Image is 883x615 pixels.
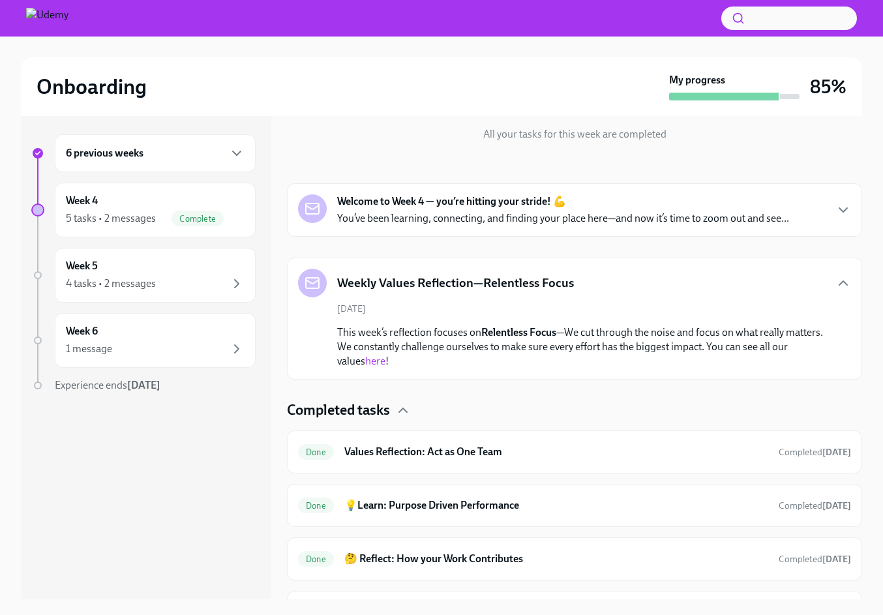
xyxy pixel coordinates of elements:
[822,447,851,458] strong: [DATE]
[779,500,851,512] span: August 5th, 2025 10:16
[298,442,851,462] a: DoneValues Reflection: Act as One TeamCompleted[DATE]
[298,554,334,564] span: Done
[66,324,98,338] h6: Week 6
[31,313,256,368] a: Week 61 message
[31,183,256,237] a: Week 45 tasks • 2 messagesComplete
[127,379,160,391] strong: [DATE]
[779,447,851,458] span: Completed
[66,277,156,291] div: 4 tasks • 2 messages
[810,75,846,98] h3: 85%
[344,552,768,566] h6: 🤔 Reflect: How your Work Contributes
[298,447,334,457] span: Done
[483,127,666,142] p: All your tasks for this week are completed
[337,275,574,292] h5: Weekly Values Reflection—Relentless Focus
[55,379,160,391] span: Experience ends
[298,501,334,511] span: Done
[66,146,143,160] h6: 6 previous weeks
[337,303,366,315] span: [DATE]
[344,445,768,459] h6: Values Reflection: Act as One Team
[66,259,98,273] h6: Week 5
[481,326,556,338] strong: Relentless Focus
[287,400,390,420] h4: Completed tasks
[365,355,385,367] a: here
[779,553,851,565] span: August 5th, 2025 10:19
[55,134,256,172] div: 6 previous weeks
[779,446,851,458] span: July 31st, 2025 12:51
[298,495,851,516] a: Done💡Learn: Purpose Driven PerformanceCompleted[DATE]
[337,325,830,368] p: This week’s reflection focuses on —We cut through the noise and focus on what really matters. We ...
[172,214,224,224] span: Complete
[66,194,98,208] h6: Week 4
[26,8,68,29] img: Udemy
[669,73,725,87] strong: My progress
[337,211,789,226] p: You’ve been learning, connecting, and finding your place here—and now it’s time to zoom out and s...
[31,248,256,303] a: Week 54 tasks • 2 messages
[344,498,768,513] h6: 💡Learn: Purpose Driven Performance
[779,554,851,565] span: Completed
[66,211,156,226] div: 5 tasks • 2 messages
[822,500,851,511] strong: [DATE]
[779,500,851,511] span: Completed
[37,74,147,100] h2: Onboarding
[66,342,112,356] div: 1 message
[822,554,851,565] strong: [DATE]
[298,548,851,569] a: Done🤔 Reflect: How your Work ContributesCompleted[DATE]
[337,194,566,209] strong: Welcome to Week 4 — you’re hitting your stride! 💪
[287,400,862,420] div: Completed tasks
